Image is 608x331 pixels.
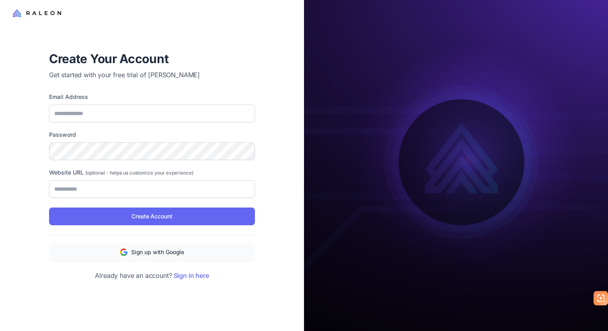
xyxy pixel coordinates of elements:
h1: Create Your Account [49,51,255,67]
label: Password [49,130,255,139]
label: Email Address [49,93,255,101]
button: Create Account [49,208,255,225]
label: Website URL [49,168,255,177]
a: Sign in here [174,271,209,280]
span: Create Account [131,212,172,221]
p: Already have an account? [49,271,255,280]
span: (optional - helps us customize your experience) [85,170,193,176]
span: Sign up with Google [131,248,184,257]
p: Get started with your free trial of [PERSON_NAME] [49,70,255,80]
button: Sign up with Google [49,243,255,261]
